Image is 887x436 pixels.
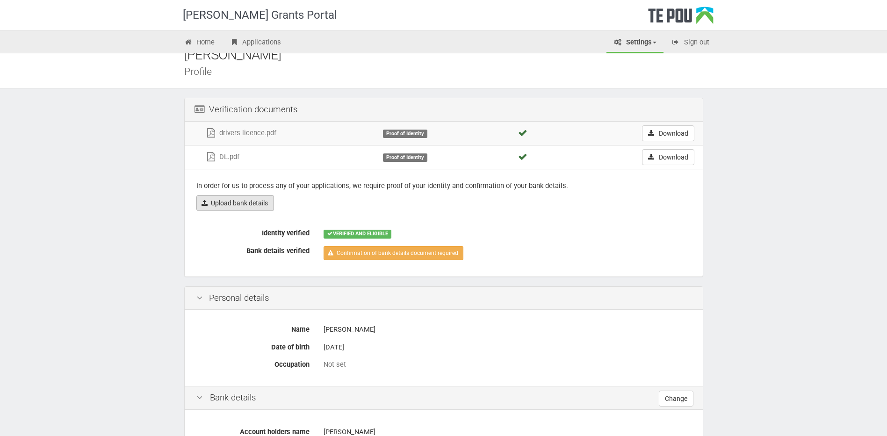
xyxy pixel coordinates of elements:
a: DL.pdf [205,153,239,161]
label: Occupation [189,356,317,370]
label: Date of birth [189,339,317,352]
div: [PERSON_NAME] [184,45,717,65]
a: Settings [606,33,663,53]
div: Personal details [185,287,703,310]
label: Identity verified [189,225,317,238]
a: Sign out [664,33,716,53]
a: Download [642,125,694,141]
a: Confirmation of bank details document required [324,246,463,260]
a: Upload bank details [196,195,274,211]
div: VERIFIED AND ELIGIBLE [324,230,391,238]
div: Profile [184,66,717,76]
div: [PERSON_NAME] [324,321,691,338]
div: Proof of Identity [383,130,427,138]
a: drivers licence.pdf [205,129,276,137]
label: Bank details verified [189,243,317,256]
a: Applications [223,33,288,53]
div: Proof of Identity [383,153,427,162]
div: Te Pou Logo [648,7,714,30]
div: [DATE] [324,339,691,356]
a: Change [659,391,693,407]
div: Bank details [185,386,703,410]
label: Name [189,321,317,334]
div: Verification documents [185,98,703,122]
a: Download [642,149,694,165]
div: Not set [324,360,691,370]
p: In order for us to process any of your applications, we require proof of your identity and confir... [196,181,691,191]
a: Home [177,33,222,53]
